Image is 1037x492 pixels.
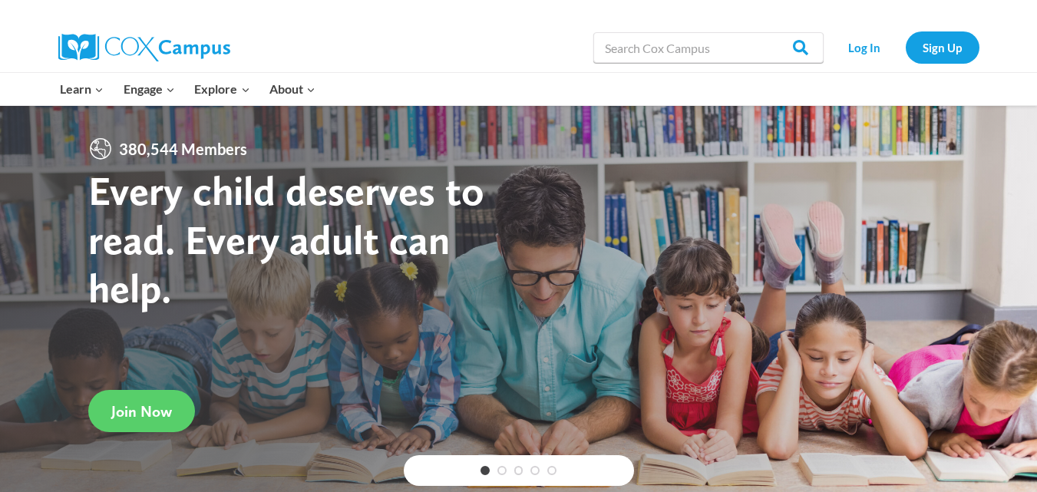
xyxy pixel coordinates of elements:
span: Engage [124,79,175,99]
a: 2 [497,466,507,475]
a: 4 [530,466,540,475]
span: Explore [194,79,249,99]
a: 1 [481,466,490,475]
a: 5 [547,466,556,475]
span: About [269,79,315,99]
a: Sign Up [906,31,979,63]
strong: Every child deserves to read. Every adult can help. [88,166,484,312]
nav: Primary Navigation [51,73,325,105]
a: 3 [514,466,523,475]
span: Join Now [111,402,172,421]
input: Search Cox Campus [593,32,824,63]
nav: Secondary Navigation [831,31,979,63]
span: 380,544 Members [113,137,253,161]
a: Log In [831,31,898,63]
a: Join Now [88,390,195,432]
span: Learn [60,79,104,99]
img: Cox Campus [58,34,230,61]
